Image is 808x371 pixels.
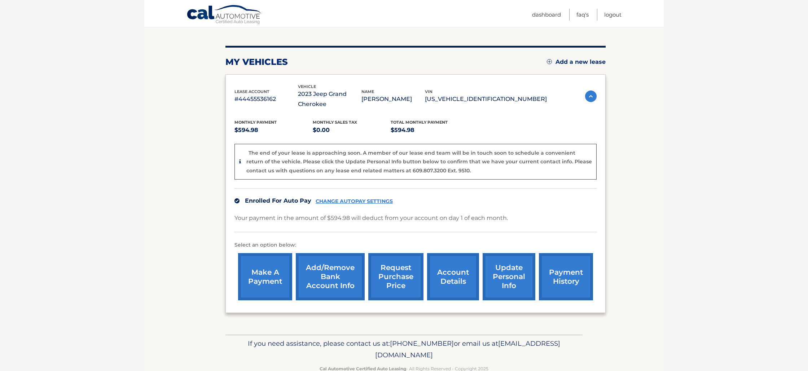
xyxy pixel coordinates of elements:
[234,120,277,125] span: Monthly Payment
[298,84,316,89] span: vehicle
[234,241,597,249] p: Select an option below:
[313,120,357,125] span: Monthly sales Tax
[483,253,535,300] a: update personal info
[361,94,425,104] p: [PERSON_NAME]
[186,5,262,26] a: Cal Automotive
[316,198,393,204] a: CHANGE AUTOPAY SETTINGS
[298,89,361,109] p: 2023 Jeep Grand Cherokee
[547,59,552,64] img: add.svg
[245,197,311,204] span: Enrolled For Auto Pay
[368,253,423,300] a: request purchase price
[539,253,593,300] a: payment history
[391,125,469,135] p: $594.98
[576,9,589,21] a: FAQ's
[547,58,606,66] a: Add a new lease
[234,94,298,104] p: #44455536162
[313,125,391,135] p: $0.00
[246,150,592,174] p: The end of your lease is approaching soon. A member of our lease end team will be in touch soon t...
[375,339,560,359] span: [EMAIL_ADDRESS][DOMAIN_NAME]
[390,339,454,348] span: [PHONE_NUMBER]
[230,338,578,361] p: If you need assistance, please contact us at: or email us at
[585,90,597,102] img: accordion-active.svg
[425,89,432,94] span: vin
[391,120,448,125] span: Total Monthly Payment
[234,125,313,135] p: $594.98
[425,94,547,104] p: [US_VEHICLE_IDENTIFICATION_NUMBER]
[296,253,365,300] a: Add/Remove bank account info
[427,253,479,300] a: account details
[234,89,269,94] span: lease account
[225,57,288,67] h2: my vehicles
[361,89,374,94] span: name
[234,198,240,203] img: check.svg
[238,253,292,300] a: make a payment
[604,9,622,21] a: Logout
[532,9,561,21] a: Dashboard
[234,213,508,223] p: Your payment in the amount of $594.98 will deduct from your account on day 1 of each month.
